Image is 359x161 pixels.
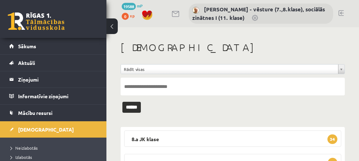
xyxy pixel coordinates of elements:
span: Mācību resursi [18,110,53,116]
a: Rīgas 1. Tālmācības vidusskola [8,12,65,30]
span: Rādīt visas [124,65,335,74]
h1: [DEMOGRAPHIC_DATA] [121,41,345,54]
span: Sākums [18,43,36,49]
span: 34 [327,134,337,144]
a: Ziņojumi [9,71,98,88]
legend: Informatīvie ziņojumi [18,88,98,104]
a: Sākums [9,38,98,54]
a: Mācību resursi [9,105,98,121]
a: 0 xp [122,13,138,18]
a: Izlabotās [11,154,99,160]
span: xp [130,13,134,18]
a: [PERSON_NAME] - vēsture (7.,8.klase), sociālās zinātnes I (11. klase) [192,6,325,21]
a: Aktuāli [9,55,98,71]
span: 0 [122,13,129,20]
img: Andris Garabidovičs - vēsture (7.,8.klase), sociālās zinātnes I (11. klase) [192,7,199,14]
span: Izlabotās [11,154,32,160]
a: Informatīvie ziņojumi [9,88,98,104]
a: [DEMOGRAPHIC_DATA] [9,121,98,138]
span: Aktuāli [18,60,35,66]
span: Neizlabotās [11,145,38,151]
span: [DEMOGRAPHIC_DATA] [18,126,74,133]
a: Rādīt visas [121,65,344,74]
a: 19588 mP [122,3,143,9]
span: mP [137,3,143,9]
legend: 8.a JK klase [124,131,341,147]
span: 19588 [122,3,136,10]
legend: Ziņojumi [18,71,98,88]
a: Neizlabotās [11,145,99,151]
